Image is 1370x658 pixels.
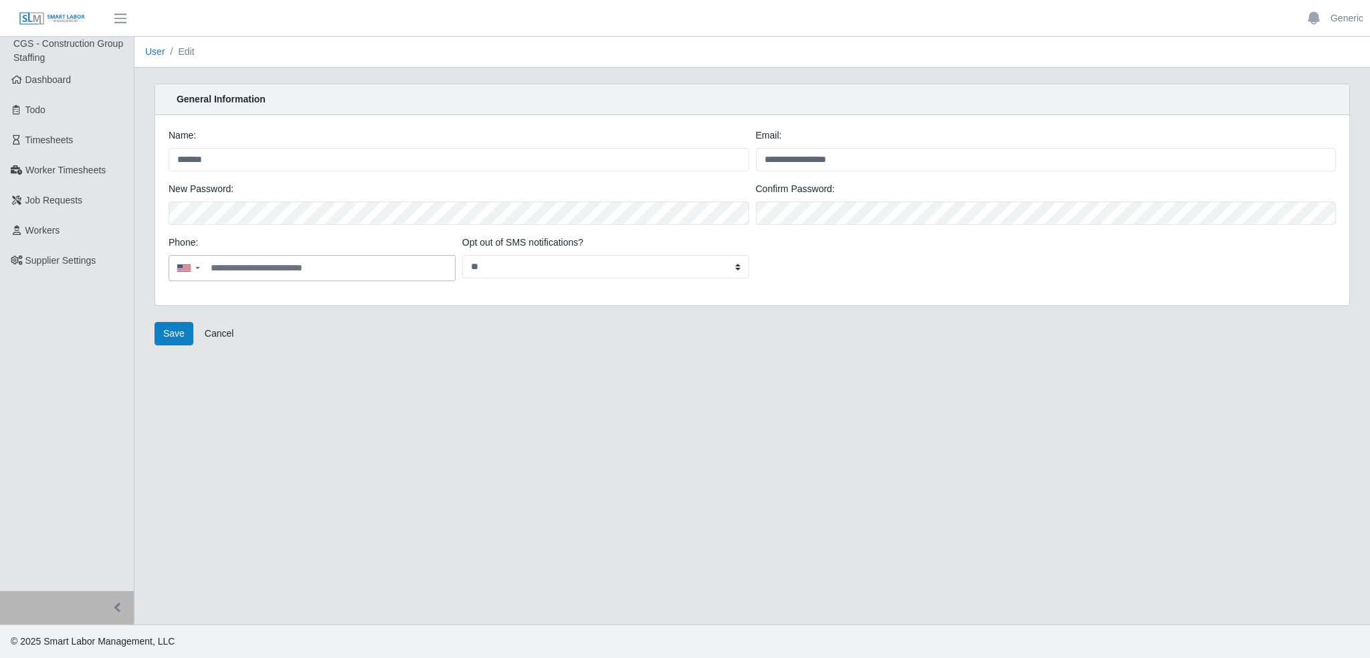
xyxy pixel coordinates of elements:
[11,636,175,647] span: © 2025 Smart Labor Management, LLC
[25,195,83,205] span: Job Requests
[194,265,201,270] span: ▼
[462,236,583,250] label: Opt out of SMS notifications?
[25,225,60,236] span: Workers
[25,165,106,175] span: Worker Timesheets
[756,182,835,196] label: Confirm Password:
[1331,11,1363,25] a: Generic
[145,46,165,57] a: User
[169,182,233,196] label: New Password:
[725,205,741,222] keeper-lock: Open Keeper Popup
[169,129,196,143] label: Name:
[169,236,198,250] label: Phone:
[155,322,193,345] button: Save
[756,129,782,143] label: Email:
[25,255,96,266] span: Supplier Settings
[13,38,123,63] span: CGS - Construction Group Staffing
[169,256,206,280] div: Country Code Selector
[25,74,72,85] span: Dashboard
[177,94,266,104] strong: General Information
[25,135,74,145] span: Timesheets
[19,11,86,26] img: SLM Logo
[25,104,45,115] span: Todo
[165,45,195,59] li: Edit
[196,322,243,345] a: Cancel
